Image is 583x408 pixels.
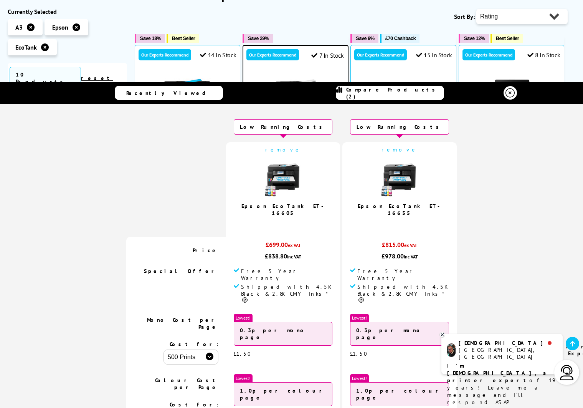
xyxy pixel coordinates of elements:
[234,374,253,382] span: Lowest!
[350,241,449,252] div: £815.00
[155,377,218,391] span: Colour Cost per Page
[459,346,557,360] div: [GEOGRAPHIC_DATA], [GEOGRAPHIC_DATA]
[287,254,301,260] span: inc VAT
[167,34,199,43] button: Best Seller
[234,241,332,252] div: £699.00
[241,283,332,304] span: Shipped with 4.5K Black & 2.8K CMY Inks*
[15,43,37,51] span: EcoTank
[240,327,307,341] strong: 0.3p per mono page
[170,401,218,408] span: Cost for:
[459,340,557,346] div: [DEMOGRAPHIC_DATA]
[385,35,416,41] span: £70 Cashback
[240,387,326,401] strong: 1.0p per colour page
[311,52,344,59] div: 7 In Stock
[140,35,161,41] span: Save 18%
[350,252,449,260] div: £978.00
[356,327,423,341] strong: 0.3p per mono page
[241,203,325,216] a: Epson EcoTank ET-16605
[350,34,378,43] button: Save 9%
[234,119,332,135] div: Low Running Costs
[243,34,273,43] button: Save 29%
[357,268,449,281] span: Free 5 Year Warranty
[459,34,489,43] button: Save 12%
[447,362,557,406] p: of 19 years! Leave me a message and I'll respond ASAP
[144,268,218,275] span: Special Offer
[350,314,369,322] span: Lowest!
[234,314,253,322] span: Lowest!
[336,86,444,100] a: Compare Products (2)
[139,49,191,60] div: Our Experts Recommend
[447,343,456,357] img: chris-livechat.png
[147,316,218,330] span: Mono Cost per Page
[350,350,368,357] span: £1.50
[462,49,515,60] div: Our Experts Recommend
[404,242,417,248] span: ex VAT
[234,252,332,260] div: £838.80
[346,86,444,100] span: Compare Products (2)
[170,341,218,348] span: Cost for:
[416,51,452,59] div: 15 In Stock
[496,35,519,41] span: Best Seller
[286,220,294,229] span: / 5
[126,90,213,97] span: Recently Viewed
[454,13,475,20] span: Sort By:
[357,283,449,304] span: Shipped with 4.5K Black & 2.8K CMY Inks*
[81,75,117,89] a: reset filters
[15,23,23,31] span: A3
[193,247,218,254] span: Price
[8,8,127,15] div: Currently Selected
[447,362,548,384] b: I'm [DEMOGRAPHIC_DATA], a printer expert
[288,242,301,248] span: ex VAT
[248,35,269,41] span: Save 29%
[350,374,369,382] span: Lowest!
[527,51,560,59] div: 8 In Stock
[52,23,68,31] span: Epson
[356,35,374,41] span: Save 9%
[10,67,81,96] span: 10 Products Found
[350,119,449,135] div: Low Running Costs
[464,35,485,41] span: Save 12%
[115,86,223,100] a: Recently Viewed
[241,268,332,281] span: Free 5 Year Warranty
[276,220,286,229] span: 5.0
[382,146,418,153] a: remove
[559,365,575,380] img: user-headset-light.svg
[358,203,441,216] a: Epson EcoTank ET-16655
[234,350,251,357] span: £1.50
[482,72,540,130] img: Epson EcoTank ET-16150
[246,49,299,60] div: Our Experts Recommend
[159,72,216,130] img: Epson EcoTank ET-15000
[265,146,301,153] a: remove
[354,49,407,60] div: Our Experts Recommend
[404,254,418,260] span: inc VAT
[375,72,432,130] img: Epson EcoTank ET-18100
[491,34,523,43] button: Best Seller
[200,51,236,59] div: 14 In Stock
[135,34,165,43] button: Save 18%
[356,387,443,401] strong: 1.0p per colour page
[380,159,419,197] img: epson-et-16650-with-ink-small.jpg
[172,35,195,41] span: Best Seller
[264,159,302,197] img: epson-et-16600-with-ink-small.jpg
[380,34,419,43] button: £70 Cashback
[267,73,324,130] img: Epson EcoTank ET-16605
